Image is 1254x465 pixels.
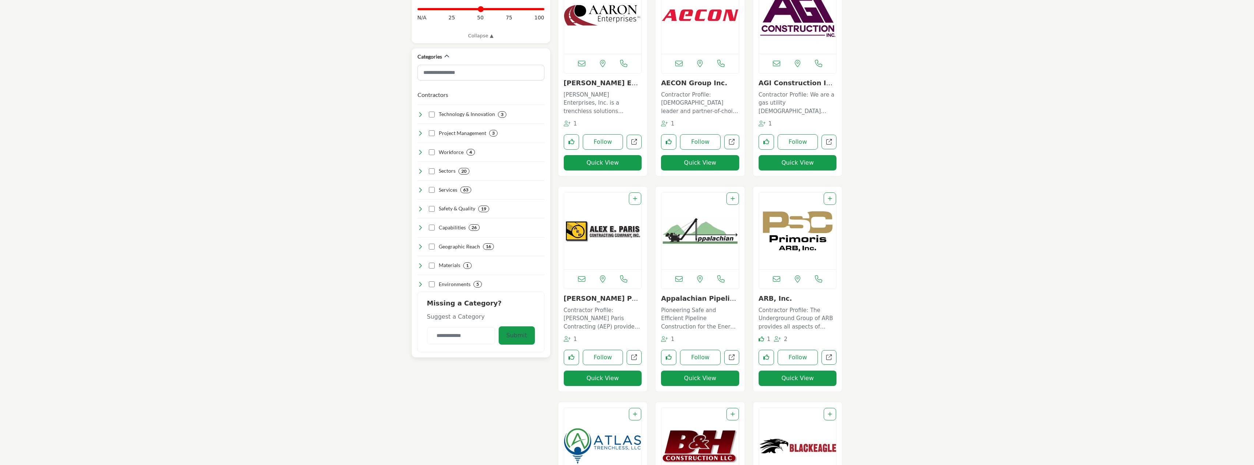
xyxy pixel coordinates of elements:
[564,79,639,95] a: [PERSON_NAME] Enterprises In...
[467,149,475,155] div: 4 Results For Workforce
[429,206,435,212] input: Select Safety & Quality checkbox
[564,192,642,269] a: Open Listing in new tab
[573,120,577,127] span: 1
[429,187,435,193] input: Select Services checkbox
[486,244,491,249] b: 16
[661,91,739,116] p: Contractor Profile: [DEMOGRAPHIC_DATA] leader and partner-of-choice in construction and infrastru...
[828,196,832,202] a: Add To List
[498,111,506,118] div: 3 Results For Technology & Innovation
[439,110,495,118] h4: Technology & Innovation: Leveraging cutting-edge tools, systems, and processes to optimize effici...
[661,79,739,87] h3: AECON Group Inc.
[535,14,544,22] span: 100
[778,350,818,365] button: Follow
[730,411,735,417] a: Add To List
[661,134,676,150] button: Like listing
[661,120,675,128] div: Followers
[429,149,435,155] input: Select Workforce checkbox
[661,335,675,344] div: Followers
[564,120,577,128] div: Followers
[449,14,455,22] span: 25
[724,135,739,150] a: Open aecon-utilities-ltd in new tab
[429,168,435,174] input: Select Sectors checkbox
[759,192,836,269] a: Open Listing in new tab
[759,306,837,331] p: Contractor Profile: The Underground Group of ARB provides all aspects of construction services fo...
[418,32,544,40] a: Collapse ▲
[429,130,435,136] input: Select Project Management checkbox
[759,350,774,365] button: Like listing
[759,371,837,386] button: Quick View
[439,224,466,231] h4: Capabilities: Specialized skills and equipment for executing complex projects using advanced tech...
[418,65,544,80] input: Search Category
[680,350,721,365] button: Follow
[429,281,435,287] input: Select Environments checkbox
[439,130,486,137] h4: Project Management: Effective planning, coordination, and oversight to deliver projects on time, ...
[774,335,787,344] div: Followers
[768,120,772,127] span: 1
[661,89,739,116] a: Contractor Profile: [DEMOGRAPHIC_DATA] leader and partner-of-choice in construction and infrastru...
[564,79,642,87] h3: Aaron Enterprises Inc.
[499,326,535,345] button: Submit
[469,150,472,155] b: 4
[573,336,577,342] span: 1
[429,112,435,117] input: Select Technology & Innovation checkbox
[564,335,577,344] div: Followers
[821,135,836,150] a: Open agi-construction-inc in new tab
[759,155,837,170] button: Quick View
[730,196,735,202] a: Add To List
[439,205,475,212] h4: Safety & Quality: Unwavering commitment to ensuring the highest standards of safety, compliance, ...
[583,350,623,365] button: Follow
[418,53,442,60] h2: Categories
[466,263,469,268] b: 1
[564,304,642,331] a: Contractor Profile: [PERSON_NAME] Paris Contracting (AEP) provides a comprehensive approach to ga...
[439,243,480,250] h4: Geographic Reach: Extensive coverage across various regions, states, and territories to meet clie...
[506,14,512,22] span: 75
[478,206,489,212] div: 19 Results For Safety & Quality
[564,295,642,303] h3: Alex E. Paris Contracting Co., Inc.
[427,327,495,344] input: Category Name
[759,79,832,95] a: AGI Construction Inc...
[458,168,469,175] div: 20 Results For Sectors
[439,281,471,288] h4: Environments: Adaptability to diverse geographical, topographical, and environmental conditions f...
[463,187,468,192] b: 63
[821,350,836,365] a: Open arb-inc in new tab
[427,313,485,320] span: Suggest a Category
[427,299,535,312] h2: Missing a Category?
[784,336,787,342] span: 2
[671,336,675,342] span: 1
[661,371,739,386] button: Quick View
[564,350,579,365] button: Like listing
[661,192,739,269] img: Appalachian Pipeline Contractors LLP
[671,120,675,127] span: 1
[661,192,739,269] a: Open Listing in new tab
[483,243,494,250] div: 16 Results For Geographic Reach
[439,186,457,194] h4: Services: Comprehensive offerings for pipeline construction, maintenance, and repair across vario...
[564,155,642,170] button: Quick View
[461,169,467,174] b: 20
[633,196,637,202] a: Add To List
[477,14,484,22] span: 50
[661,155,739,170] button: Quick View
[759,304,837,331] a: Contractor Profile: The Underground Group of ARB provides all aspects of construction services fo...
[439,262,460,269] h4: Materials: Expertise in handling, fabricating, and installing a wide range of pipeline materials ...
[633,411,637,417] a: Add To List
[661,304,739,331] a: Pioneering Safe and Efficient Pipeline Construction for the Energy Sector With a focus on safety,...
[429,225,435,230] input: Select Capabilities checkbox
[463,262,472,269] div: 1 Results For Materials
[759,89,837,116] a: Contractor Profile: We are a gas utility [DEMOGRAPHIC_DATA] employing over 300 workers and servic...
[439,167,456,175] h4: Sectors: Serving multiple industries, including oil & gas, water, sewer, electric power, and tele...
[418,90,448,99] button: Contractors
[759,120,772,128] div: Followers
[759,192,836,269] img: ARB, Inc.
[564,91,642,116] p: [PERSON_NAME] Enterprises, Inc. is a trenchless solutions contractor focusing on trenchless utili...
[778,134,818,150] button: Follow
[501,112,503,117] b: 3
[767,336,771,342] span: 1
[759,336,764,342] i: Like
[564,306,642,331] p: Contractor Profile: [PERSON_NAME] Paris Contracting (AEP) provides a comprehensive approach to ga...
[759,295,837,303] h3: ARB, Inc.
[661,79,727,87] a: AECON Group Inc.
[759,79,837,87] h3: AGI Construction Inc.
[627,135,642,150] a: Open aaron-enterprises-inc in new tab
[429,263,435,269] input: Select Materials checkbox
